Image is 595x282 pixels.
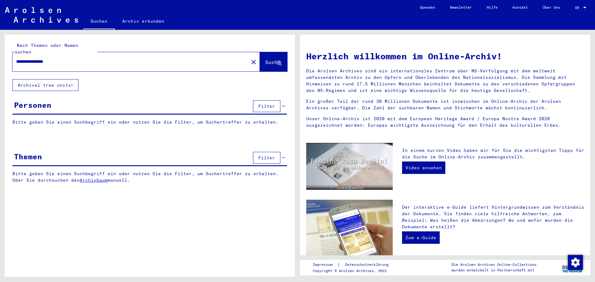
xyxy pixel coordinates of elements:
a: Zum e-Guide [402,231,440,244]
div: | [313,262,396,268]
p: wurden entwickelt in Partnerschaft mit [452,267,536,273]
p: Unser Online-Archiv ist 2020 mit dem European Heritage Award / Europa Nostra Award 2020 ausgezeic... [306,116,584,129]
button: Filter [253,152,280,164]
img: yv_logo.png [561,260,584,275]
a: Datenschutzerklärung [340,262,396,268]
h1: Herzlich willkommen im Online-Archiv! [306,50,584,63]
p: Ein großer Teil der rund 30 Millionen Dokumente ist inzwischen im Online-Archiv der Arolsen Archi... [306,98,584,111]
div: Zustimmung ändern [568,255,583,270]
span: Filter [258,103,275,109]
mat-icon: close [250,58,257,66]
p: Die Arolsen Archives sind ein internationales Zentrum über NS-Verfolgung mit dem weltweit umfasse... [306,68,584,94]
p: Bitte geben Sie einen Suchbegriff ein oder nutzen Sie die Filter, um Suchertreffer zu erhalten. [12,119,287,125]
a: Archivbaum [80,177,108,183]
button: Filter [253,100,280,112]
a: Video ansehen [402,161,445,174]
span: DE [575,6,582,10]
a: Suchen [83,14,115,30]
p: Bitte geben Sie einen Suchbegriff ein oder nutzen Sie die Filter, um Suchertreffer zu erhalten. O... [12,171,287,184]
a: Archiv erkunden [115,14,172,29]
p: Die Arolsen Archives Online-Collections [452,262,536,267]
img: eguide.jpg [306,200,393,257]
mat-label: Nach Themen oder Namen suchen [15,43,78,55]
div: Themen [14,151,42,162]
span: Suche [265,59,281,65]
img: Zustimmung ändern [568,255,583,270]
button: Suche [260,52,287,71]
img: video.jpg [306,143,393,190]
a: Impressum [313,262,337,268]
p: In einem kurzen Video haben wir für Sie die wichtigsten Tipps für die Suche im Online-Archiv zusa... [402,147,584,160]
div: Personen [14,99,51,111]
button: Archival tree units [12,79,78,91]
button: Clear [247,56,260,68]
span: Filter [258,155,275,161]
p: Copyright © Arolsen Archives, 2021 [313,268,396,274]
p: Der interaktive e-Guide liefert Hintergrundwissen zum Verständnis der Dokumente. Sie finden viele... [402,204,584,230]
img: Arolsen_neg.svg [5,7,78,23]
